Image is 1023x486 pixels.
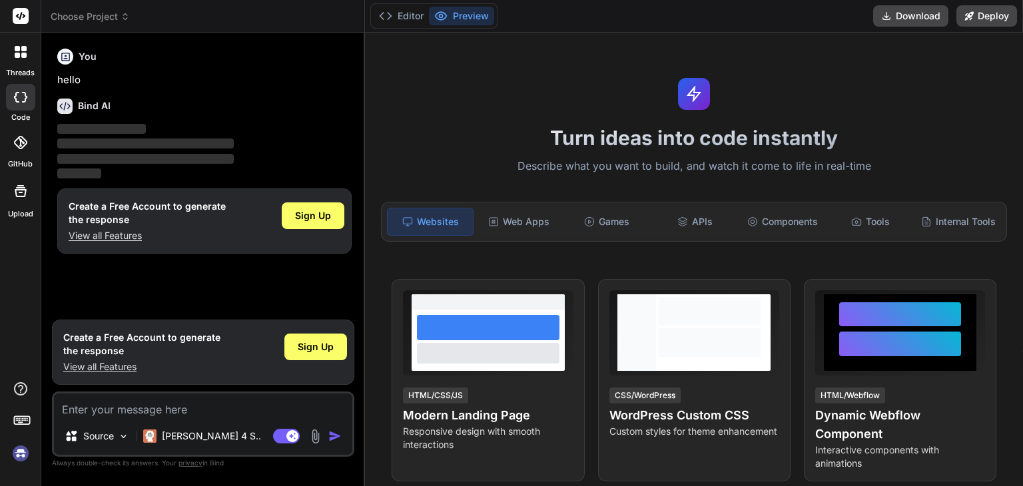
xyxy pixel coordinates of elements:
button: Preview [429,7,494,25]
img: attachment [308,429,323,444]
span: Sign Up [295,209,331,222]
span: ‌ [57,138,234,148]
div: CSS/WordPress [609,387,681,403]
p: Custom styles for theme enhancement [609,425,779,438]
h6: Bind AI [78,99,111,113]
div: APIs [652,208,737,236]
img: Pick Models [118,431,129,442]
div: Internal Tools [916,208,1001,236]
p: Source [83,429,114,443]
div: HTML/CSS/JS [403,387,468,403]
img: signin [9,442,32,465]
div: Websites [387,208,474,236]
h4: WordPress Custom CSS [609,406,779,425]
span: ‌ [57,154,234,164]
h4: Modern Landing Page [403,406,573,425]
h1: Create a Free Account to generate the response [63,331,220,358]
p: Always double-check its answers. Your in Bind [52,457,354,469]
label: threads [6,67,35,79]
div: Games [564,208,649,236]
div: Tools [828,208,913,236]
h4: Dynamic Webflow Component [815,406,985,443]
span: Sign Up [298,340,334,354]
img: Claude 4 Sonnet [143,429,157,443]
div: Web Apps [476,208,561,236]
label: Upload [8,208,33,220]
button: Download [873,5,948,27]
span: ‌ [57,124,146,134]
h1: Turn ideas into code instantly [373,126,1015,150]
button: Deploy [956,5,1017,27]
p: hello [57,73,352,88]
h6: You [79,50,97,63]
span: privacy [178,459,202,467]
p: View all Features [63,360,220,373]
p: Interactive components with animations [815,443,985,470]
div: HTML/Webflow [815,387,885,403]
img: icon [328,429,342,443]
div: Components [740,208,825,236]
span: ‌ [57,168,101,178]
button: Editor [374,7,429,25]
label: code [11,112,30,123]
span: Choose Project [51,10,130,23]
p: View all Features [69,229,226,242]
label: GitHub [8,158,33,170]
p: [PERSON_NAME] 4 S.. [162,429,261,443]
h1: Create a Free Account to generate the response [69,200,226,226]
p: Describe what you want to build, and watch it come to life in real-time [373,158,1015,175]
p: Responsive design with smooth interactions [403,425,573,451]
